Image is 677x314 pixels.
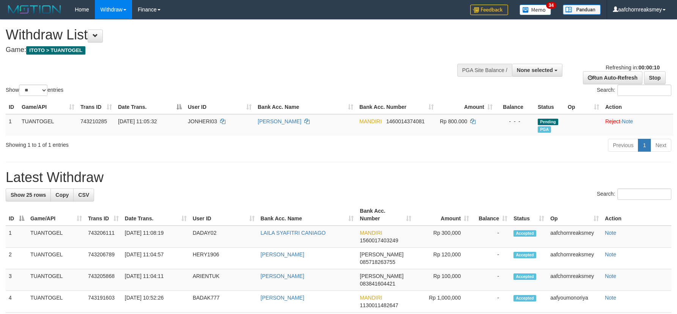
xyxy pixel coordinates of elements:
[85,248,122,269] td: 743206789
[27,226,85,248] td: TUANTOGEL
[472,291,510,312] td: -
[26,46,85,55] span: ITOTO > TUANTOGEL
[597,85,671,96] label: Search:
[513,230,536,237] span: Accepted
[50,188,74,201] a: Copy
[638,139,651,152] a: 1
[496,100,535,114] th: Balance
[602,204,671,226] th: Action
[606,64,660,71] span: Refreshing in:
[547,204,602,226] th: Op: activate to sort column ascending
[437,100,496,114] th: Amount: activate to sort column ascending
[360,295,382,301] span: MANDIRI
[605,118,620,124] a: Reject
[513,252,536,258] span: Accepted
[414,204,472,226] th: Amount: activate to sort column ascending
[520,5,551,15] img: Button%20Memo.svg
[188,118,217,124] span: JONHERI03
[118,118,157,124] span: [DATE] 11:05:32
[19,85,47,96] select: Showentries
[638,64,660,71] strong: 00:00:10
[547,226,602,248] td: aafchornreaksmey
[73,188,94,201] a: CSV
[6,114,19,136] td: 1
[19,100,77,114] th: Game/API: activate to sort column ascending
[472,204,510,226] th: Balance: activate to sort column ascending
[457,64,512,77] div: PGA Site Balance /
[608,139,638,152] a: Previous
[360,251,403,257] span: [PERSON_NAME]
[357,204,414,226] th: Bank Acc. Number: activate to sort column ascending
[85,204,122,226] th: Trans ID: activate to sort column ascending
[261,273,304,279] a: [PERSON_NAME]
[605,295,616,301] a: Note
[122,226,190,248] td: [DATE] 11:08:19
[85,269,122,291] td: 743205868
[190,226,258,248] td: DADAY02
[6,138,276,149] div: Showing 1 to 1 of 1 entries
[6,100,19,114] th: ID
[115,100,185,114] th: Date Trans.: activate to sort column descending
[27,204,85,226] th: Game/API: activate to sort column ascending
[547,269,602,291] td: aafchornreaksmey
[360,230,382,236] span: MANDIRI
[414,226,472,248] td: Rp 300,000
[414,269,472,291] td: Rp 100,000
[617,85,671,96] input: Search:
[602,114,673,136] td: ·
[414,248,472,269] td: Rp 120,000
[472,248,510,269] td: -
[470,5,508,15] img: Feedback.jpg
[538,119,558,125] span: Pending
[258,118,301,124] a: [PERSON_NAME]
[513,273,536,280] span: Accepted
[440,118,467,124] span: Rp 800.000
[605,230,616,236] a: Note
[190,204,258,226] th: User ID: activate to sort column ascending
[27,248,85,269] td: TUANTOGEL
[122,248,190,269] td: [DATE] 11:04:57
[605,251,616,257] a: Note
[605,273,616,279] a: Note
[6,170,671,185] h1: Latest Withdraw
[6,291,27,312] td: 4
[255,100,356,114] th: Bank Acc. Name: activate to sort column ascending
[512,64,562,77] button: None selected
[472,226,510,248] td: -
[190,269,258,291] td: ARIENTUK
[414,291,472,312] td: Rp 1,000,000
[360,281,395,287] span: Copy 083841604421 to clipboard
[510,204,547,226] th: Status: activate to sort column ascending
[386,118,425,124] span: Copy 1460014374081 to clipboard
[6,4,63,15] img: MOTION_logo.png
[6,204,27,226] th: ID: activate to sort column descending
[27,269,85,291] td: TUANTOGEL
[122,204,190,226] th: Date Trans.: activate to sort column ascending
[27,291,85,312] td: TUANTOGEL
[622,118,633,124] a: Note
[11,192,46,198] span: Show 25 rows
[583,71,642,84] a: Run Auto-Refresh
[190,248,258,269] td: HERY1906
[360,302,398,308] span: Copy 1130011482647 to clipboard
[55,192,69,198] span: Copy
[565,100,602,114] th: Op: activate to sort column ascending
[547,291,602,312] td: aafyoumonoriya
[617,188,671,200] input: Search:
[360,259,395,265] span: Copy 085718263755 to clipboard
[6,85,63,96] label: Show entries
[85,226,122,248] td: 743206111
[6,248,27,269] td: 2
[78,192,89,198] span: CSV
[6,269,27,291] td: 3
[650,139,671,152] a: Next
[546,2,556,9] span: 34
[261,251,304,257] a: [PERSON_NAME]
[185,100,255,114] th: User ID: activate to sort column ascending
[122,269,190,291] td: [DATE] 11:04:11
[80,118,107,124] span: 743210285
[644,71,666,84] a: Stop
[6,188,51,201] a: Show 25 rows
[513,295,536,301] span: Accepted
[258,204,357,226] th: Bank Acc. Name: activate to sort column ascending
